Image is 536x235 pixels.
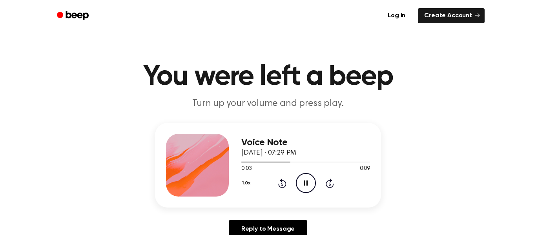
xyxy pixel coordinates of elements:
a: Create Account [418,8,485,23]
h3: Voice Note [241,137,370,148]
h1: You were left a beep [67,63,469,91]
span: [DATE] · 07:29 PM [241,149,296,157]
a: Beep [51,8,96,24]
p: Turn up your volume and press play. [117,97,419,110]
a: Log in [380,7,413,25]
button: 1.0x [241,177,253,190]
span: 0:03 [241,165,252,173]
span: 0:09 [360,165,370,173]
